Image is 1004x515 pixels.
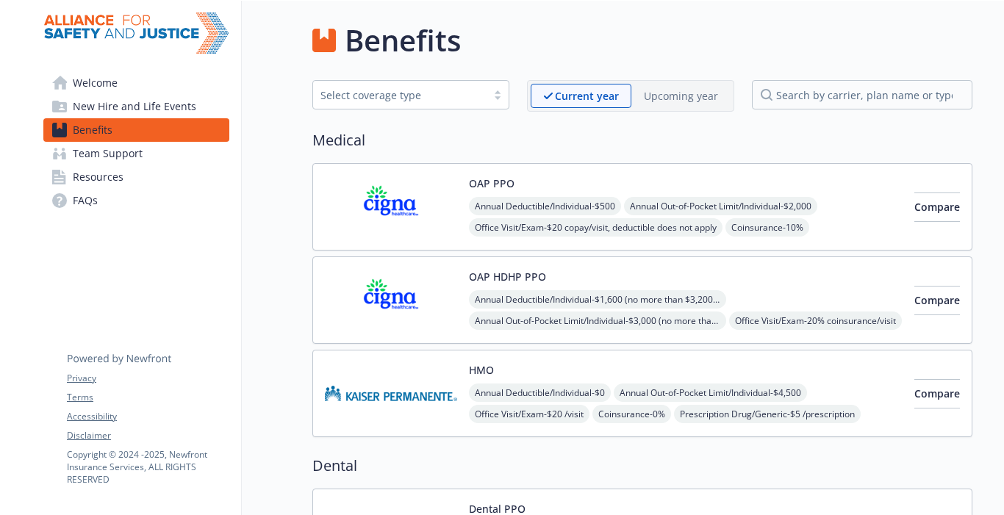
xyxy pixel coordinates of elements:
[67,448,229,486] p: Copyright © 2024 - 2025 , Newfront Insurance Services, ALL RIGHTS RESERVED
[914,200,960,214] span: Compare
[914,379,960,408] button: Compare
[43,95,229,118] a: New Hire and Life Events
[325,176,457,238] img: CIGNA carrier logo
[469,362,494,378] button: HMO
[43,165,229,189] a: Resources
[592,405,671,423] span: Coinsurance - 0%
[469,197,621,215] span: Annual Deductible/Individual - $500
[43,71,229,95] a: Welcome
[614,383,807,402] span: Annual Out-of-Pocket Limit/Individual - $4,500
[73,142,143,165] span: Team Support
[914,192,960,222] button: Compare
[725,218,809,237] span: Coinsurance - 10%
[43,189,229,212] a: FAQs
[674,405,861,423] span: Prescription Drug/Generic - $5 /prescription
[325,269,457,331] img: CIGNA carrier logo
[73,189,98,212] span: FAQs
[312,455,972,477] h2: Dental
[469,218,722,237] span: Office Visit/Exam - $20 copay/visit, deductible does not apply
[914,286,960,315] button: Compare
[469,383,611,402] span: Annual Deductible/Individual - $0
[320,87,479,103] div: Select coverage type
[469,311,726,330] span: Annual Out-of-Pocket Limit/Individual - $3,000 (no more than $3,200 per individual - within a fam...
[312,129,972,151] h2: Medical
[469,405,589,423] span: Office Visit/Exam - $20 /visit
[914,293,960,307] span: Compare
[624,197,817,215] span: Annual Out-of-Pocket Limit/Individual - $2,000
[73,118,112,142] span: Benefits
[43,142,229,165] a: Team Support
[555,88,619,104] p: Current year
[469,290,726,309] span: Annual Deductible/Individual - $1,600 (no more than $3,200 per individual - within a family)
[325,362,457,425] img: Kaiser Permanente Insurance Company carrier logo
[914,386,960,400] span: Compare
[752,80,972,109] input: search by carrier, plan name or type
[67,391,229,404] a: Terms
[469,176,514,191] button: OAP PPO
[67,372,229,385] a: Privacy
[43,118,229,142] a: Benefits
[67,429,229,442] a: Disclaimer
[729,311,902,330] span: Office Visit/Exam - 20% coinsurance/visit
[469,269,546,284] button: OAP HDHP PPO
[73,165,123,189] span: Resources
[67,410,229,423] a: Accessibility
[73,95,196,118] span: New Hire and Life Events
[644,88,718,104] p: Upcoming year
[345,18,461,62] h1: Benefits
[73,71,118,95] span: Welcome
